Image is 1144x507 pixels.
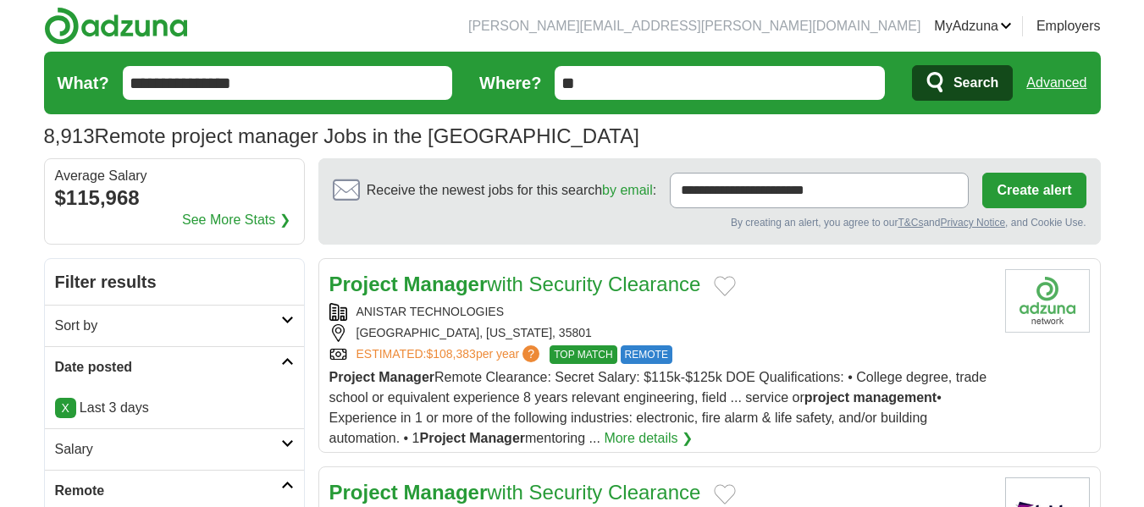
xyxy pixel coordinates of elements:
h2: Salary [55,439,281,460]
strong: Manager [379,370,434,384]
a: Date posted [45,346,304,388]
img: Company logo [1005,269,1090,333]
strong: Project [329,273,398,295]
button: Search [912,65,1013,101]
a: Salary [45,428,304,470]
p: Last 3 days [55,398,294,418]
span: REMOTE [621,345,672,364]
span: ? [522,345,539,362]
img: Adzuna logo [44,7,188,45]
strong: project [804,390,849,405]
div: [GEOGRAPHIC_DATA], [US_STATE], 35801 [329,324,992,342]
a: Privacy Notice [940,217,1005,229]
a: Employers [1036,16,1101,36]
span: $108,383 [426,347,475,361]
h1: Remote project manager Jobs in the [GEOGRAPHIC_DATA] [44,124,639,147]
button: Add to favorite jobs [714,276,736,296]
label: Where? [479,70,541,96]
strong: Manager [404,273,488,295]
span: TOP MATCH [550,345,616,364]
a: More details ❯ [604,428,693,449]
div: By creating an alert, you agree to our and , and Cookie Use. [333,215,1086,230]
span: Receive the newest jobs for this search : [367,180,656,201]
strong: management [854,390,937,405]
button: Create alert [982,173,1086,208]
label: What? [58,70,109,96]
h2: Remote [55,481,281,501]
h2: Date posted [55,357,281,377]
h2: Sort by [55,316,281,336]
li: [PERSON_NAME][EMAIL_ADDRESS][PERSON_NAME][DOMAIN_NAME] [468,16,920,36]
a: ESTIMATED:$108,383per year? [356,345,544,364]
div: $115,968 [55,183,294,213]
span: Search [953,66,998,100]
a: T&Cs [898,217,923,229]
a: by email [602,183,653,197]
strong: Project [420,431,466,445]
span: 8,913 [44,121,95,152]
a: Project Managerwith Security Clearance [329,273,701,295]
strong: Project [329,370,375,384]
h2: Filter results [45,259,304,305]
span: Remote Clearance: Secret Salary: $115k-$125k DOE Qualifications: • College degree, trade school o... [329,370,987,445]
a: MyAdzuna [934,16,1012,36]
strong: Project [329,481,398,504]
a: Advanced [1026,66,1086,100]
strong: Manager [404,481,488,504]
a: Sort by [45,305,304,346]
div: ANISTAR TECHNOLOGIES [329,303,992,321]
div: Average Salary [55,169,294,183]
button: Add to favorite jobs [714,484,736,504]
a: See More Stats ❯ [182,210,290,230]
strong: Manager [469,431,525,445]
a: Project Managerwith Security Clearance [329,481,701,504]
a: X [55,398,76,418]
